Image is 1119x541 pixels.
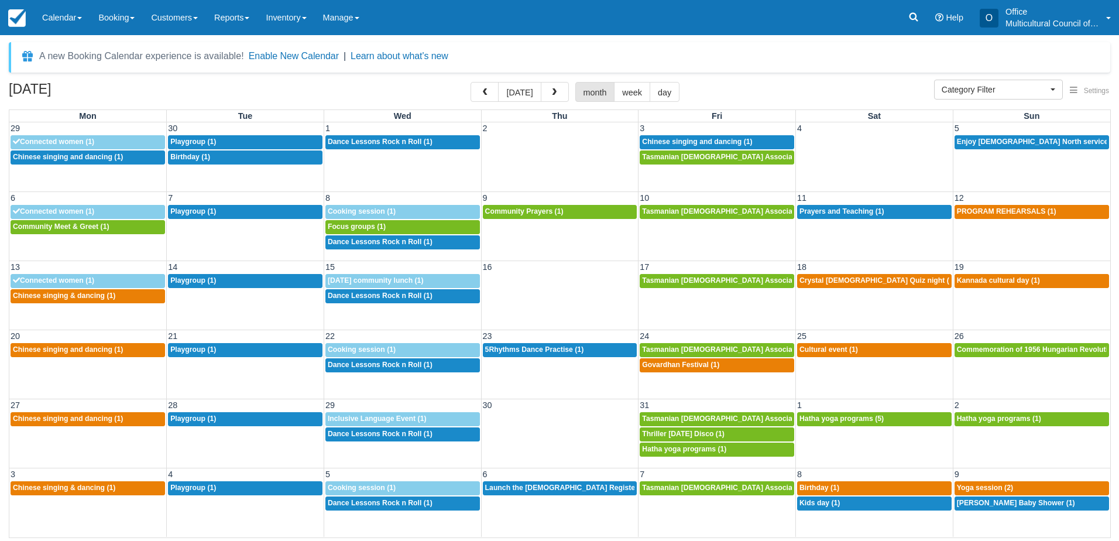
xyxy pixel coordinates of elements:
[955,481,1109,495] a: Yoga session (2)
[1084,87,1109,95] span: Settings
[796,262,808,272] span: 18
[167,470,174,479] span: 4
[13,276,94,285] span: Connected women (1)
[639,124,646,133] span: 3
[324,331,336,341] span: 22
[640,481,794,495] a: Tasmanian [DEMOGRAPHIC_DATA] Association -Weekly Praying (1)
[9,193,16,203] span: 6
[325,412,480,426] a: Inclusive Language Event (1)
[797,497,952,511] a: Kids day (1)
[9,331,21,341] span: 20
[953,124,960,133] span: 5
[11,289,165,303] a: Chinese singing & dancing (1)
[8,9,26,27] img: checkfront-main-nav-mini-logo.png
[328,292,433,300] span: Dance Lessons Rock n Roll (1)
[797,205,952,219] a: Prayers and Teaching (1)
[980,9,998,28] div: O
[797,481,952,495] a: Birthday (1)
[957,276,1040,285] span: Kannada cultural day (1)
[11,135,165,149] a: Connected women (1)
[942,84,1048,95] span: Category Filter
[328,138,433,146] span: Dance Lessons Rock n Roll (1)
[324,470,331,479] span: 5
[324,400,336,410] span: 29
[351,51,448,61] a: Learn about what's new
[328,207,396,215] span: Cooking session (1)
[640,150,794,165] a: Tasmanian [DEMOGRAPHIC_DATA] Association -Weekly Praying (1)
[953,331,965,341] span: 26
[482,400,493,410] span: 30
[796,124,803,133] span: 4
[953,400,960,410] span: 2
[168,343,322,357] a: Playgroup (1)
[13,222,109,231] span: Community Meet & Greet (1)
[167,331,179,341] span: 21
[167,400,179,410] span: 28
[957,207,1056,215] span: PROGRAM REHEARSALS (1)
[799,415,884,423] span: Hatha yoga programs (5)
[650,82,679,102] button: day
[344,51,346,61] span: |
[797,274,952,288] a: Crystal [DEMOGRAPHIC_DATA] Quiz night (2)
[485,207,564,215] span: Community Prayers (1)
[640,205,794,219] a: Tasmanian [DEMOGRAPHIC_DATA] Association -Weekly Praying (1)
[9,124,21,133] span: 29
[11,220,165,234] a: Community Meet & Greet (1)
[328,499,433,507] span: Dance Lessons Rock n Roll (1)
[9,82,157,104] h2: [DATE]
[642,345,873,354] span: Tasmanian [DEMOGRAPHIC_DATA] Association -Weekly Praying (1)
[170,276,216,285] span: Playgroup (1)
[957,499,1075,507] span: [PERSON_NAME] Baby Shower (1)
[482,470,489,479] span: 6
[639,400,650,410] span: 31
[324,193,331,203] span: 8
[483,481,637,495] a: Launch the [DEMOGRAPHIC_DATA] Register Tasmania Chapter. (2)
[485,345,584,354] span: 5Rhythms Dance Practise (1)
[11,481,165,495] a: Chinese singing & dancing (1)
[955,205,1109,219] a: PROGRAM REHEARSALS (1)
[168,150,322,165] a: Birthday (1)
[167,193,174,203] span: 7
[642,361,719,369] span: Govardhan Festival (1)
[9,262,21,272] span: 13
[799,345,858,354] span: Cultural event (1)
[168,412,322,426] a: Playgroup (1)
[639,193,650,203] span: 10
[170,138,216,146] span: Playgroup (1)
[325,135,480,149] a: Dance Lessons Rock n Roll (1)
[642,276,873,285] span: Tasmanian [DEMOGRAPHIC_DATA] Association -Weekly Praying (1)
[640,412,794,426] a: Tasmanian [DEMOGRAPHIC_DATA] Association -Weekly Praying (1)
[796,400,803,410] span: 1
[642,430,724,438] span: Thriller [DATE] Disco (1)
[39,49,244,63] div: A new Booking Calendar experience is available!
[324,124,331,133] span: 1
[642,138,752,146] span: Chinese singing and dancing (1)
[9,400,21,410] span: 27
[13,207,94,215] span: Connected women (1)
[614,82,650,102] button: week
[482,124,489,133] span: 2
[796,331,808,341] span: 25
[797,412,952,426] a: Hatha yoga programs (5)
[328,238,433,246] span: Dance Lessons Rock n Roll (1)
[1024,111,1039,121] span: Sun
[1005,18,1099,29] p: Multicultural Council of [GEOGRAPHIC_DATA]
[168,274,322,288] a: Playgroup (1)
[13,484,115,492] span: Chinese singing & dancing (1)
[639,262,650,272] span: 17
[642,153,873,161] span: Tasmanian [DEMOGRAPHIC_DATA] Association -Weekly Praying (1)
[328,361,433,369] span: Dance Lessons Rock n Roll (1)
[325,427,480,441] a: Dance Lessons Rock n Roll (1)
[325,289,480,303] a: Dance Lessons Rock n Roll (1)
[325,205,480,219] a: Cooking session (1)
[642,415,873,423] span: Tasmanian [DEMOGRAPHIC_DATA] Association -Weekly Praying (1)
[955,497,1109,511] a: [PERSON_NAME] Baby Shower (1)
[11,412,165,426] a: Chinese singing and dancing (1)
[799,276,956,285] span: Crystal [DEMOGRAPHIC_DATA] Quiz night (2)
[797,343,952,357] a: Cultural event (1)
[9,470,16,479] span: 3
[799,499,840,507] span: Kids day (1)
[955,343,1109,357] a: Commemoration of 1956 Hungarian Revolution (1)
[712,111,722,121] span: Fri
[170,484,216,492] span: Playgroup (1)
